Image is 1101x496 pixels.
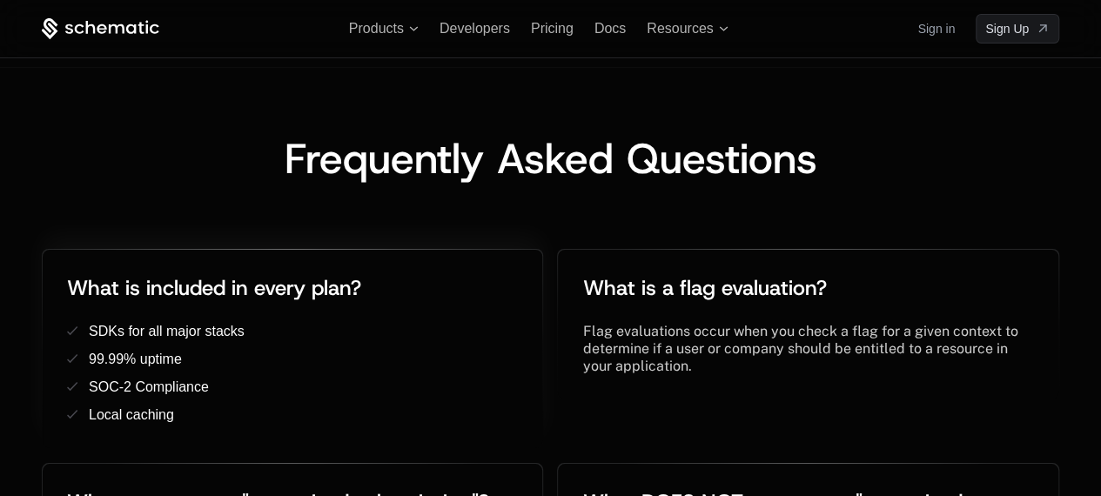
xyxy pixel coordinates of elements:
[89,324,245,338] span: SDKs for all major stacks
[531,21,574,36] a: Pricing
[89,379,209,394] span: SOC-2 Compliance
[594,21,626,36] a: Docs
[582,323,1021,374] span: Flag evaluations occur when you check a flag for a given context to determine if a user or compan...
[349,21,404,37] span: Products
[917,15,955,43] a: Sign in
[89,407,174,422] span: Local caching
[976,14,1059,44] a: [object Object]
[67,274,361,302] span: What is included in every plan?
[284,131,816,186] span: Frequently Asked Questions
[985,20,1029,37] span: Sign Up
[89,352,182,366] span: 99.99% uptime
[647,21,713,37] span: Resources
[440,21,510,36] a: Developers
[582,274,826,302] span: What is a flag evaluation?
